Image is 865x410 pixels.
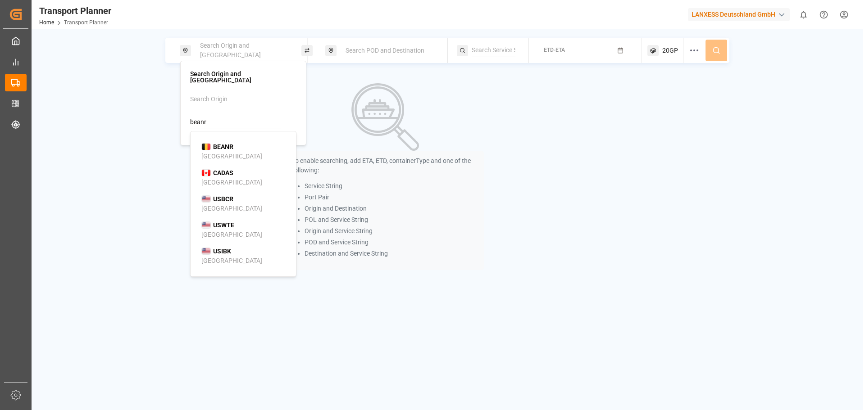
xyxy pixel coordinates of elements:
button: ETD-ETA [534,42,637,59]
li: Port Pair [305,193,479,202]
b: USBCR [213,195,233,203]
span: Search POD and Destination [346,47,424,54]
button: LANXESS Deutschland GmbH [688,6,793,23]
div: [GEOGRAPHIC_DATA] [201,178,262,187]
li: Origin and Destination [305,204,479,213]
b: CADAS [213,169,233,176]
div: [GEOGRAPHIC_DATA] [201,204,262,213]
p: To enable searching, add ETA, ETD, containerType and one of the following: [292,156,479,175]
input: Search POL [190,116,281,129]
div: [GEOGRAPHIC_DATA] [201,256,262,266]
input: Search Origin [190,93,281,106]
div: LANXESS Deutschland GmbH [688,8,790,21]
button: show 0 new notifications [793,5,814,25]
li: Origin and Service String [305,226,479,236]
b: USWTE [213,221,234,229]
img: country [201,195,211,203]
span: Search Origin and [GEOGRAPHIC_DATA] [200,42,261,59]
li: POD and Service String [305,238,479,247]
img: country [201,143,211,150]
div: [GEOGRAPHIC_DATA] [201,230,262,239]
span: ETD-ETA [544,47,565,53]
li: Service String [305,181,479,191]
li: POL and Service String [305,215,479,225]
img: country [201,221,211,229]
span: 20GP [662,46,678,55]
div: [GEOGRAPHIC_DATA] [201,152,262,161]
a: Home [39,19,54,26]
img: country [201,248,211,255]
img: country [201,169,211,176]
b: BEANR [213,143,233,150]
input: Search Service String [472,44,515,57]
h4: Search Origin and [GEOGRAPHIC_DATA] [190,71,296,83]
b: USIBK [213,248,231,255]
img: Search [351,83,419,151]
button: Help Center [814,5,834,25]
li: Destination and Service String [305,249,479,258]
div: Transport Planner [39,4,111,18]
